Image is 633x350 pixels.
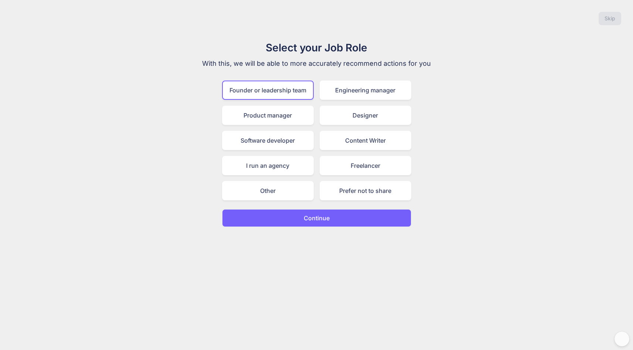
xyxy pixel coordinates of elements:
div: Founder or leadership team [222,81,314,100]
div: Designer [320,106,411,125]
div: Freelancer [320,156,411,175]
div: Product manager [222,106,314,125]
p: With this, we will be able to more accurately recommend actions for you [193,58,441,69]
div: I run an agency [222,156,314,175]
div: Content Writer [320,131,411,150]
h1: Select your Job Role [193,40,441,55]
div: Software developer [222,131,314,150]
div: Other [222,181,314,200]
p: Continue [304,214,330,222]
button: Continue [222,209,411,227]
div: Prefer not to share [320,181,411,200]
div: Engineering manager [320,81,411,100]
button: Skip [599,12,621,25]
